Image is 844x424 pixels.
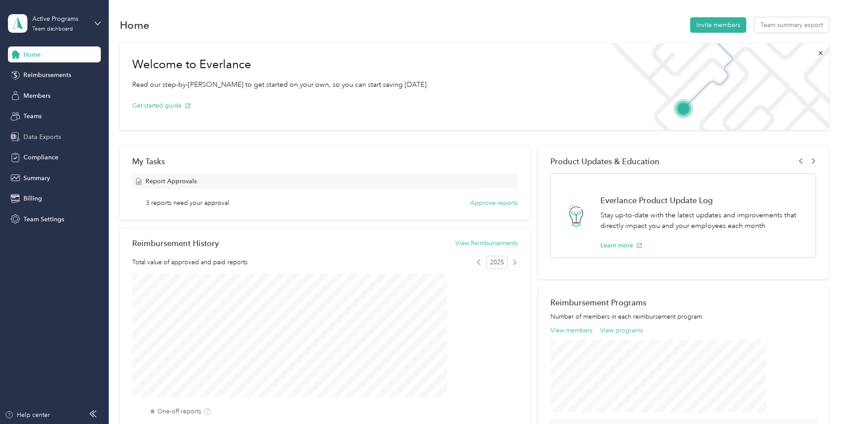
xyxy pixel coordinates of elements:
[132,58,428,72] h1: Welcome to Everlance
[23,91,50,100] span: Members
[23,50,41,59] span: Home
[455,239,518,248] button: View Reimbursements
[132,157,518,166] div: My Tasks
[132,79,428,90] p: Read our step-by-[PERSON_NAME] to get started on your own, so you can start saving [DATE].
[23,132,61,142] span: Data Exports
[600,326,643,335] button: View programs
[146,198,229,208] span: 3 reports need your approval
[690,17,746,33] button: Invite members
[132,239,219,248] h2: Reimbursement History
[132,101,191,110] button: Get started guide
[550,298,817,307] h2: Reimbursement Programs
[486,256,508,269] span: 2025
[23,112,42,121] span: Teams
[550,326,592,335] button: View members
[470,198,518,208] button: Approve reports
[32,27,73,32] div: Team dashboard
[754,17,829,33] button: Team summary export
[550,312,817,321] p: Number of members in each reimbursement program.
[120,20,149,30] h1: Home
[600,241,642,250] button: Learn more
[145,177,197,186] span: Report Approvals
[23,70,71,80] span: Reimbursements
[32,14,88,23] div: Active Programs
[600,196,807,205] h1: Everlance Product Update Log
[600,210,807,231] p: Stay up-to-date with the latest updates and improvements that directly impact you and your employ...
[157,407,201,416] label: One-off reports
[23,153,58,162] span: Compliance
[23,215,64,224] span: Team Settings
[23,194,42,203] span: Billing
[132,258,248,267] span: Total value of approved and paid reports
[23,173,50,183] span: Summary
[550,157,660,166] span: Product Updates & Education
[794,374,844,424] iframe: Everlance-gr Chat Button Frame
[602,43,829,130] img: Welcome to everlance
[5,410,50,420] button: Help center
